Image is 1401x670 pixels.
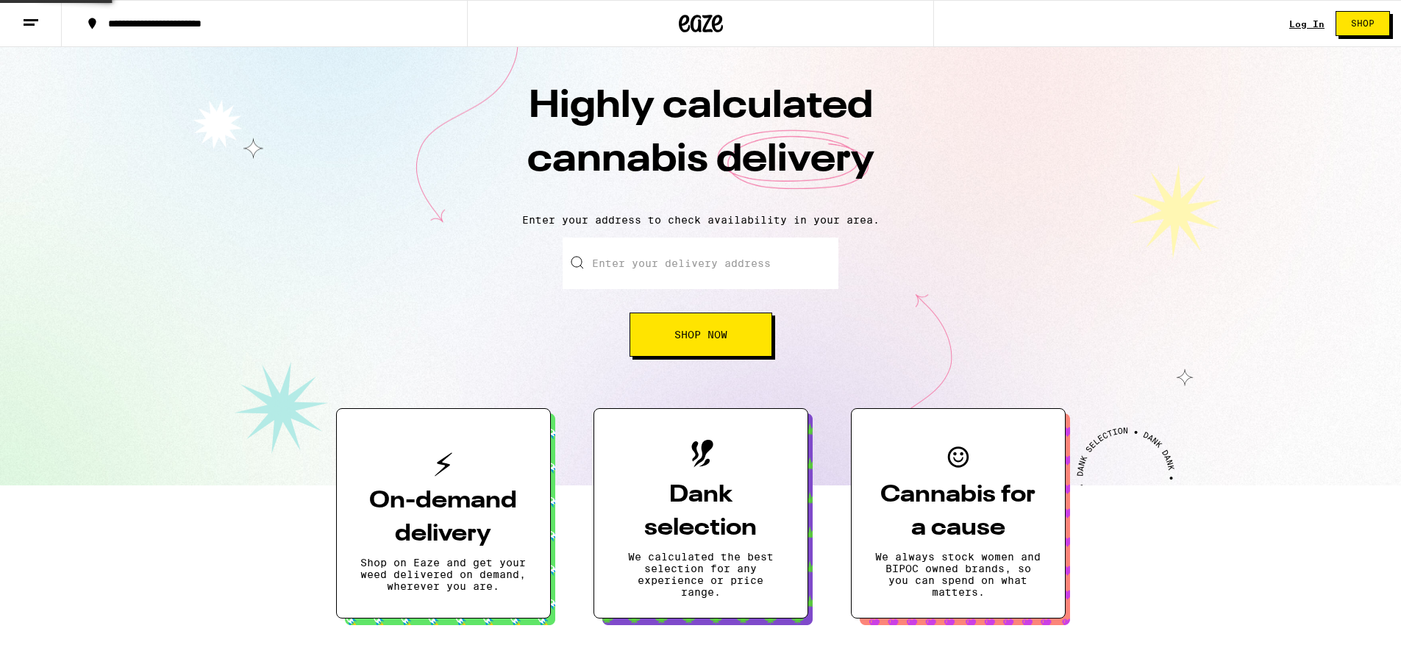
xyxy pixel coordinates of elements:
[360,485,527,551] h3: On-demand delivery
[1351,19,1375,28] span: Shop
[336,408,551,619] button: On-demand deliveryShop on Eaze and get your weed delivered on demand, wherever you are.
[851,408,1066,619] button: Cannabis for a causeWe always stock women and BIPOC owned brands, so you can spend on what matters.
[360,557,527,592] p: Shop on Eaze and get your weed delivered on demand, wherever you are.
[1289,19,1325,29] a: Log In
[674,329,727,340] span: Shop Now
[875,479,1041,545] h3: Cannabis for a cause
[15,214,1386,226] p: Enter your address to check availability in your area.
[630,313,772,357] button: Shop Now
[875,551,1041,598] p: We always stock women and BIPOC owned brands, so you can spend on what matters.
[618,551,784,598] p: We calculated the best selection for any experience or price range.
[443,80,958,202] h1: Highly calculated cannabis delivery
[618,479,784,545] h3: Dank selection
[1336,11,1390,36] button: Shop
[1325,11,1401,36] a: Shop
[563,238,838,289] input: Enter your delivery address
[593,408,808,619] button: Dank selectionWe calculated the best selection for any experience or price range.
